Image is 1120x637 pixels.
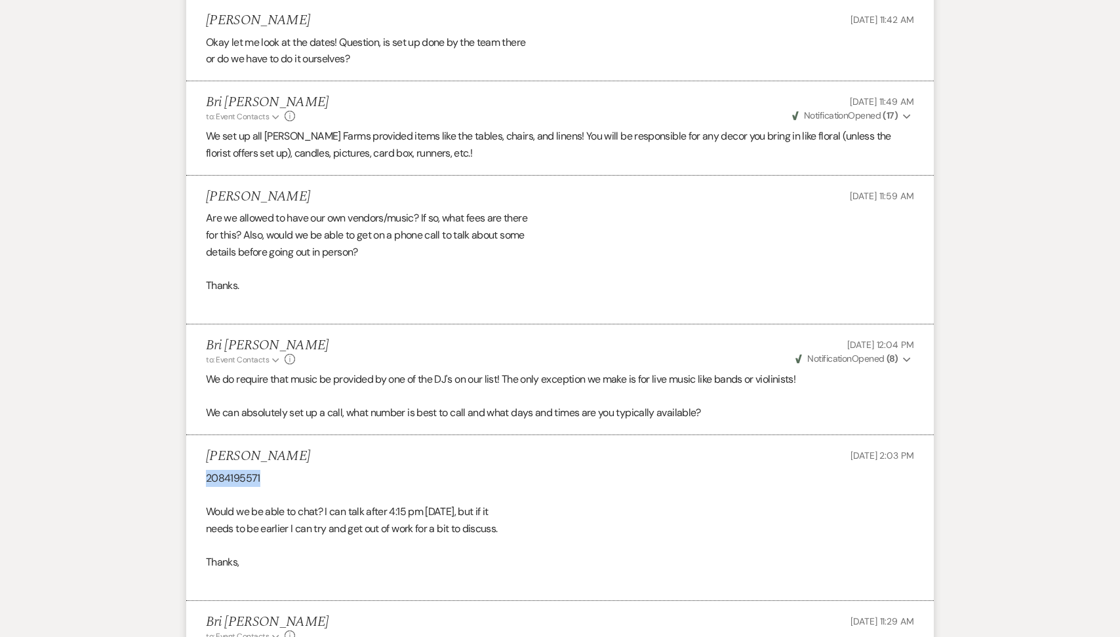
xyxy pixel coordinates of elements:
strong: ( 8 ) [887,353,898,364]
h5: Bri [PERSON_NAME] [206,614,329,630]
span: [DATE] 2:03 PM [850,450,914,461]
span: [DATE] 11:59 AM [850,190,914,202]
span: Notification [804,109,848,121]
span: Opened [792,109,898,121]
div: Are we allowed to have our own vendors/music? If so, what fees are there for this? Also, would we... [206,210,914,311]
p: We set up all [PERSON_NAME] Farms provided items like the tables, chairs, and linens! You will be... [206,128,914,161]
span: [DATE] 11:42 AM [850,14,914,26]
span: to: Event Contacts [206,355,269,365]
div: Okay let me look at the dates! Question, is set up done by the team there or do we have to do it ... [206,34,914,68]
button: NotificationOpened (8) [793,352,914,366]
span: [DATE] 11:29 AM [850,615,914,627]
div: 2084195571 Would we be able to chat? I can talk after 4:15 pm [DATE], but if it needs to be earli... [206,470,914,587]
span: Opened [795,353,898,364]
button: to: Event Contacts [206,111,281,123]
p: We do require that music be provided by one of the DJ's on our list! The only exception we make i... [206,371,914,388]
span: to: Event Contacts [206,111,269,122]
p: We can absolutely set up a call, what number is best to call and what days and times are you typi... [206,404,914,421]
h5: [PERSON_NAME] [206,448,310,465]
span: Notification [807,353,851,364]
span: [DATE] 12:04 PM [847,339,914,351]
button: to: Event Contacts [206,354,281,366]
button: NotificationOpened (17) [790,109,914,123]
h5: [PERSON_NAME] [206,12,310,29]
strong: ( 17 ) [883,109,898,121]
h5: Bri [PERSON_NAME] [206,94,329,111]
h5: Bri [PERSON_NAME] [206,338,329,354]
span: [DATE] 11:49 AM [850,96,914,107]
h5: [PERSON_NAME] [206,189,310,205]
